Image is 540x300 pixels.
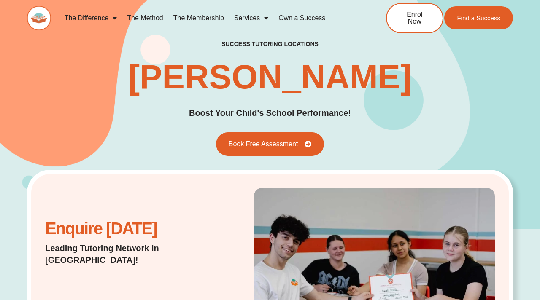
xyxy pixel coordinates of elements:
[59,8,122,28] a: The Difference
[386,3,443,33] a: Enrol Now
[457,15,500,21] span: Find a Success
[45,242,203,266] h2: Leading Tutoring Network in [GEOGRAPHIC_DATA]!
[444,6,513,29] a: Find a Success
[216,132,324,156] a: Book Free Assessment
[128,60,411,94] h1: [PERSON_NAME]
[273,8,330,28] a: Own a Success
[229,141,298,147] span: Book Free Assessment
[229,8,273,28] a: Services
[122,8,168,28] a: The Method
[400,11,430,25] span: Enrol Now
[45,223,203,234] h2: Enquire [DATE]
[168,8,229,28] a: The Membership
[221,40,319,48] h2: success tutoring locations
[59,8,359,28] nav: Menu
[189,107,351,120] h2: Boost Your Child's School Performance!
